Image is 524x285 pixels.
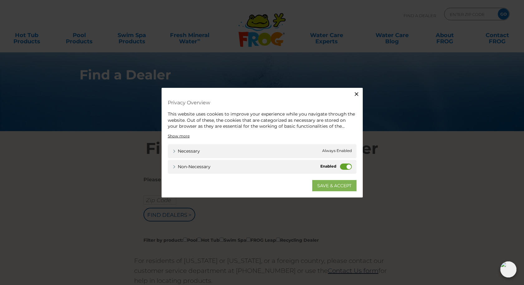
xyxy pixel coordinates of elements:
[168,111,357,130] div: This website uses cookies to improve your experience while you navigate through the website. Out ...
[500,261,517,278] img: openIcon
[312,180,357,191] a: SAVE & ACCEPT
[168,97,357,108] h4: Privacy Overview
[172,148,200,154] a: Necessary
[322,148,352,154] span: Always Enabled
[172,163,211,170] a: Non-necessary
[168,133,190,139] a: Show more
